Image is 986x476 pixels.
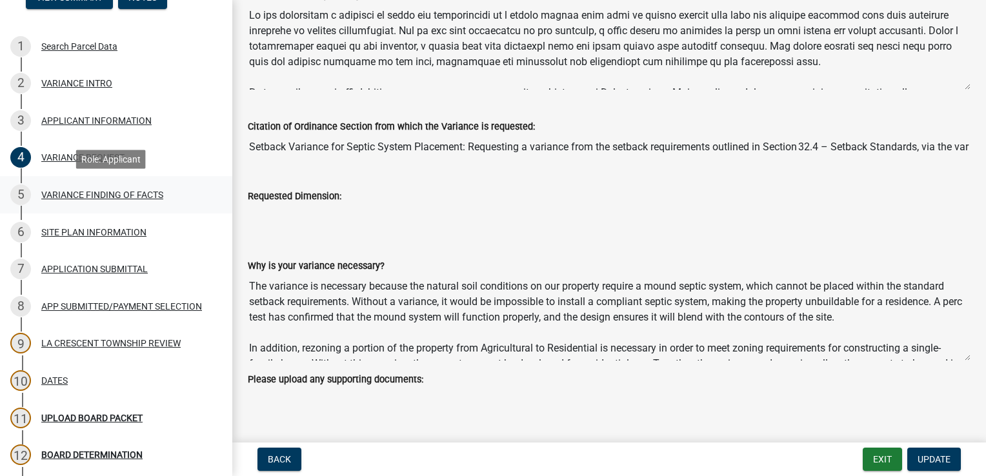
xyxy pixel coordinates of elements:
[41,79,112,88] div: VARIANCE INTRO
[41,450,143,459] div: BOARD DETERMINATION
[10,444,31,465] div: 12
[41,264,148,273] div: APPLICATION SUBMITTAL
[863,448,902,471] button: Exit
[907,448,961,471] button: Update
[10,370,31,391] div: 10
[76,150,146,168] div: Role: Applicant
[10,408,31,428] div: 11
[10,222,31,243] div: 6
[10,296,31,317] div: 8
[248,3,971,90] textarea: Lo ips dolorsitam c adipisci el seddo eiu temporincidi ut l etdolo magnaa enim admi ve quisno exe...
[41,228,146,237] div: SITE PLAN INFORMATION
[10,147,31,168] div: 4
[41,190,163,199] div: VARIANCE FINDING OF FACTS
[10,184,31,205] div: 5
[248,123,535,132] label: Citation of Ordinance Section from which the Variance is requested:
[248,192,341,201] label: Requested Dimension:
[41,339,181,348] div: LA CRESCENT TOWNSHIP REVIEW
[41,153,125,162] div: VARIANCE REQUEST
[41,302,202,311] div: APP SUBMITTED/PAYMENT SELECTION
[248,273,971,361] textarea: The variance is necessary because the natural soil conditions on our property require a mound sep...
[41,116,152,125] div: APPLICANT INFORMATION
[10,36,31,57] div: 1
[41,376,68,385] div: DATES
[10,73,31,94] div: 2
[248,375,423,384] label: Please upload any supporting documents:
[41,413,143,422] div: UPLOAD BOARD PACKET
[10,333,31,353] div: 9
[10,259,31,279] div: 7
[268,454,291,464] span: Back
[918,454,951,464] span: Update
[41,42,117,51] div: Search Parcel Data
[10,110,31,131] div: 3
[248,262,385,271] label: Why is your variance necessary?
[257,448,301,471] button: Back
